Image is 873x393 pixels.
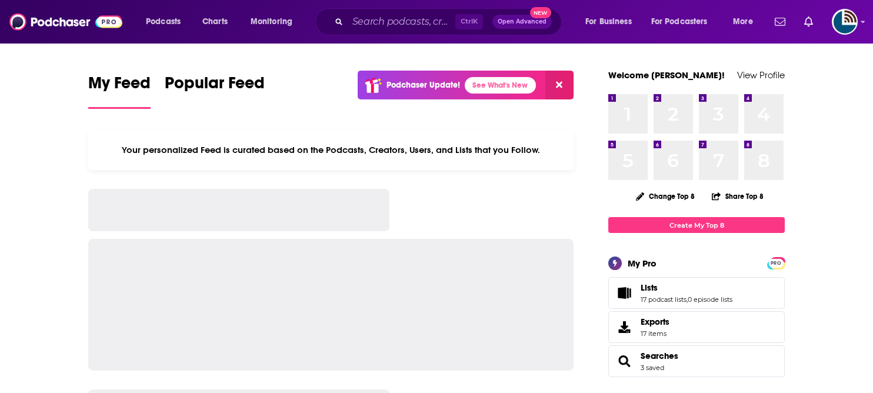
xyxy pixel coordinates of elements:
[651,14,708,30] span: For Podcasters
[711,185,764,208] button: Share Top 8
[455,14,483,29] span: Ctrl K
[88,130,574,170] div: Your personalized Feed is curated based on the Podcasts, Creators, Users, and Lists that you Follow.
[641,317,669,327] span: Exports
[138,12,196,31] button: open menu
[725,12,768,31] button: open menu
[251,14,292,30] span: Monitoring
[498,19,547,25] span: Open Advanced
[641,282,732,293] a: Lists
[530,7,551,18] span: New
[326,8,573,35] div: Search podcasts, credits, & more...
[608,217,785,233] a: Create My Top 8
[88,73,151,109] a: My Feed
[688,295,732,304] a: 0 episode lists
[612,319,636,335] span: Exports
[9,11,122,33] img: Podchaser - Follow, Share and Rate Podcasts
[585,14,632,30] span: For Business
[641,282,658,293] span: Lists
[687,295,688,304] span: ,
[629,189,702,204] button: Change Top 8
[769,259,783,268] span: PRO
[608,277,785,309] span: Lists
[146,14,181,30] span: Podcasts
[641,295,687,304] a: 17 podcast lists
[612,353,636,369] a: Searches
[88,73,151,100] span: My Feed
[165,73,265,109] a: Popular Feed
[242,12,308,31] button: open menu
[202,14,228,30] span: Charts
[641,351,678,361] a: Searches
[770,12,790,32] a: Show notifications dropdown
[608,345,785,377] span: Searches
[465,77,536,94] a: See What's New
[737,69,785,81] a: View Profile
[799,12,818,32] a: Show notifications dropdown
[577,12,647,31] button: open menu
[644,12,725,31] button: open menu
[195,12,235,31] a: Charts
[733,14,753,30] span: More
[832,9,858,35] img: User Profile
[492,15,552,29] button: Open AdvancedNew
[165,73,265,100] span: Popular Feed
[608,69,725,81] a: Welcome [PERSON_NAME]!
[386,80,460,90] p: Podchaser Update!
[641,329,669,338] span: 17 items
[832,9,858,35] span: Logged in as tdunyak
[832,9,858,35] button: Show profile menu
[641,364,664,372] a: 3 saved
[769,258,783,267] a: PRO
[612,285,636,301] a: Lists
[348,12,455,31] input: Search podcasts, credits, & more...
[628,258,657,269] div: My Pro
[608,311,785,343] a: Exports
